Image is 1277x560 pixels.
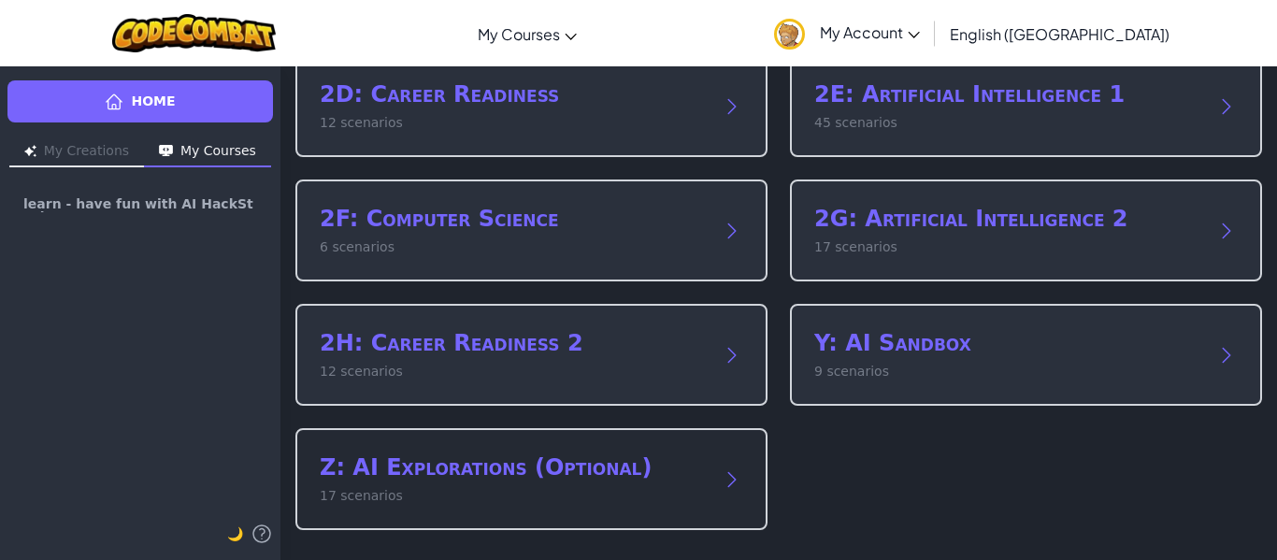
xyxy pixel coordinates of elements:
[814,237,1200,257] p: 17 scenarios
[765,4,929,63] a: My Account
[820,22,920,42] span: My Account
[227,526,243,541] span: 🌙
[227,523,243,545] button: 🌙
[112,14,276,52] img: CodeCombat logo
[320,237,706,257] p: 6 scenarios
[950,24,1169,44] span: English ([GEOGRAPHIC_DATA])
[814,204,1200,234] h2: 2G: Artificial Intelligence 2
[320,113,706,133] p: 12 scenarios
[478,24,560,44] span: My Courses
[7,80,273,122] a: Home
[940,8,1179,59] a: English ([GEOGRAPHIC_DATA])
[144,137,271,167] button: My Courses
[320,486,706,506] p: 17 scenarios
[468,8,586,59] a: My Courses
[320,328,706,358] h2: 2H: Career Readiness 2
[320,79,706,109] h2: 2D: Career Readiness
[814,328,1200,358] h2: Y: AI Sandbox
[131,92,175,111] span: Home
[7,182,273,227] a: learn - have fun with AI HackStack
[814,113,1200,133] p: 45 scenarios
[24,145,36,157] img: Icon
[23,197,257,212] span: learn - have fun with AI HackStack
[320,204,706,234] h2: 2F: Computer Science
[320,452,706,482] h2: Z: AI Explorations (Optional)
[774,19,805,50] img: avatar
[814,362,1200,381] p: 9 scenarios
[159,145,173,157] img: Icon
[814,79,1200,109] h2: 2E: Artificial Intelligence 1
[9,137,144,167] button: My Creations
[320,362,706,381] p: 12 scenarios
